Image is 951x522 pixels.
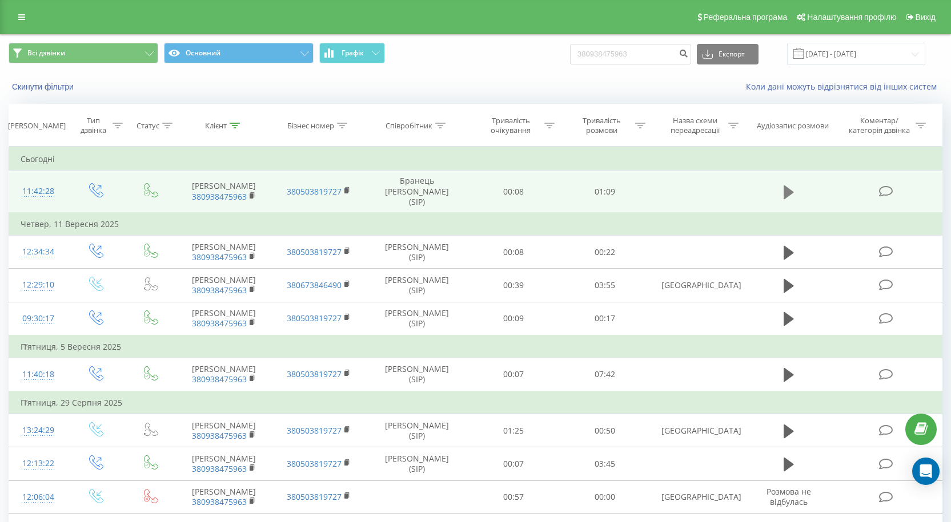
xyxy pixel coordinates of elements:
[650,269,745,302] td: [GEOGRAPHIC_DATA]
[21,307,56,330] div: 09:30:17
[366,414,468,447] td: [PERSON_NAME] (SIP)
[807,13,896,22] span: Налаштування профілю
[559,236,651,269] td: 00:22
[287,280,342,290] a: 380673846490
[287,246,342,257] a: 380503819727
[287,491,342,502] a: 380503819727
[468,269,559,302] td: 00:39
[176,447,271,480] td: [PERSON_NAME]
[192,191,247,202] a: 380938475963
[287,369,342,379] a: 380503819727
[366,302,468,335] td: [PERSON_NAME] (SIP)
[468,447,559,480] td: 00:07
[664,116,725,135] div: Назва схеми переадресації
[21,452,56,475] div: 12:13:22
[366,236,468,269] td: [PERSON_NAME] (SIP)
[9,43,158,63] button: Всі дзвінки
[21,486,56,508] div: 12:06:04
[192,252,247,262] a: 380938475963
[21,241,56,263] div: 12:34:34
[468,302,559,335] td: 00:09
[386,121,432,131] div: Співробітник
[912,458,940,485] div: Open Intercom Messenger
[559,414,651,447] td: 00:50
[767,486,811,507] span: Розмова не відбулась
[559,447,651,480] td: 03:45
[704,13,788,22] span: Реферальна програма
[27,48,65,58] span: Всі дзвінки
[366,447,468,480] td: [PERSON_NAME] (SIP)
[176,480,271,513] td: [PERSON_NAME]
[21,180,56,203] div: 11:42:28
[9,82,79,92] button: Скинути фільтри
[137,121,159,131] div: Статус
[559,480,651,513] td: 00:00
[468,358,559,391] td: 00:07
[746,81,942,92] a: Коли дані можуть відрізнятися вiд інших систем
[8,121,66,131] div: [PERSON_NAME]
[192,285,247,296] a: 380938475963
[9,391,942,414] td: П’ятниця, 29 Серпня 2025
[176,236,271,269] td: [PERSON_NAME]
[176,269,271,302] td: [PERSON_NAME]
[559,171,651,213] td: 01:09
[192,430,247,441] a: 380938475963
[468,480,559,513] td: 00:57
[366,171,468,213] td: Бранець [PERSON_NAME] (SIP)
[468,414,559,447] td: 01:25
[176,171,271,213] td: [PERSON_NAME]
[192,496,247,507] a: 380938475963
[164,43,314,63] button: Основний
[21,274,56,296] div: 12:29:10
[650,480,745,513] td: [GEOGRAPHIC_DATA]
[176,358,271,391] td: [PERSON_NAME]
[468,171,559,213] td: 00:08
[205,121,227,131] div: Клієнт
[192,318,247,329] a: 380938475963
[468,236,559,269] td: 00:08
[21,363,56,386] div: 11:40:18
[319,43,385,63] button: Графік
[697,44,759,64] button: Експорт
[366,358,468,391] td: [PERSON_NAME] (SIP)
[846,116,913,135] div: Коментар/категорія дзвінка
[287,425,342,436] a: 380503819727
[287,313,342,323] a: 380503819727
[176,302,271,335] td: [PERSON_NAME]
[77,116,109,135] div: Тип дзвінка
[366,269,468,302] td: [PERSON_NAME] (SIP)
[176,414,271,447] td: [PERSON_NAME]
[559,302,651,335] td: 00:17
[9,335,942,358] td: П’ятниця, 5 Вересня 2025
[9,148,942,171] td: Сьогодні
[559,269,651,302] td: 03:55
[480,116,541,135] div: Тривалість очікування
[757,121,829,131] div: Аудіозапис розмови
[650,414,745,447] td: [GEOGRAPHIC_DATA]
[287,186,342,197] a: 380503819727
[570,44,691,64] input: Пошук за номером
[192,463,247,474] a: 380938475963
[192,374,247,385] a: 380938475963
[287,121,334,131] div: Бізнес номер
[21,419,56,442] div: 13:24:29
[559,358,651,391] td: 07:42
[916,13,936,22] span: Вихід
[571,116,632,135] div: Тривалість розмови
[287,458,342,469] a: 380503819727
[9,213,942,236] td: Четвер, 11 Вересня 2025
[342,49,364,57] span: Графік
